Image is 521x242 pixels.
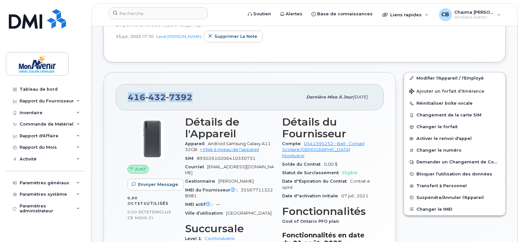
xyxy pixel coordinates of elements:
[404,98,505,109] button: Réinitialiser boîte vocale
[409,89,484,95] span: Ajouter un forfait d’itinérance
[276,8,307,21] a: Alertes
[127,209,171,220] span: inclus ce mois-ci
[404,121,505,133] button: Changer le forfait
[282,141,304,146] span: Compte
[317,11,373,17] span: Base de connaissances
[135,166,146,172] span: Actif
[185,116,274,140] h3: Détails de l'Appareil
[128,92,193,102] span: 416
[282,141,364,158] a: 0541395252 - Bell - Conseil Scolaire [DEMOGRAPHIC_DATA] MonAvenir
[282,193,341,198] span: Date d''activation initiale
[286,11,302,17] span: Alertes
[341,193,368,198] span: 07 juil., 2021
[185,179,218,184] span: Gestionnaire
[404,84,505,98] button: Ajouter un forfait d’itinérance
[416,136,472,141] span: Activer le renvoi d'appel
[404,72,505,84] a: Modifier l'Appareil / l'Employé
[253,11,271,17] span: Soutien
[282,170,342,175] span: Statut de Surclassement
[185,141,271,152] span: Android Samsung Galaxy A11 32GB
[218,179,254,184] span: [PERSON_NAME]
[185,236,205,241] span: Level 1
[142,34,154,39] span: 07:36
[216,202,220,207] span: —
[378,8,433,21] div: Liens rapides
[404,204,505,215] button: Changer le IMEI
[404,133,505,144] button: Activer le renvoi d'appel
[127,196,146,206] span: 0,00 Octets
[404,168,505,180] button: Bloquer l'utilisation des données
[185,156,197,161] span: SIM
[200,147,259,152] a: + Mise à niveau de l'appareil
[404,144,505,156] button: Changer le numéro
[127,210,155,214] span: 0,00 Octets
[416,195,484,200] span: Suspendre/Annuler l'Appareil
[185,141,208,146] span: Appareil
[282,205,372,217] h3: Fonctionnalités
[342,170,358,175] span: Eligible
[133,119,172,159] img: image20231002-3703462-8g74pc.jpeg
[109,8,208,19] input: Recherche
[404,192,505,204] button: Suspendre/Annuler l'Appareil
[214,33,257,39] span: Supprimer la note
[282,219,342,224] span: Govt of Ontario PFO plan
[185,223,274,234] h3: Succursale
[282,179,370,189] span: Contrat expiré
[306,95,353,99] span: Dernière mise à jour
[185,188,273,198] span: 355677113228981
[185,164,274,175] span: [EMAIL_ADDRESS][DOMAIN_NAME]
[404,156,505,168] button: Demander un Changement de Compte
[282,116,372,140] h3: Détails du Fournisseur
[455,9,494,15] span: Chaima [PERSON_NAME] [PERSON_NAME]
[307,8,377,21] a: Base de connaissances
[282,179,350,184] span: Date d''Expiration du Contrat
[243,8,276,21] a: Soutien
[226,211,272,216] span: [GEOGRAPHIC_DATA]
[324,162,338,167] span: 0,00 $
[156,34,201,39] a: Laval [PERSON_NAME]
[197,156,256,161] span: 89302610206410330731
[138,181,178,188] span: Envoyer Message
[353,95,368,99] span: [DATE]
[116,34,141,39] span: 15 juil., 2025
[404,109,505,121] button: Changement de la carte SIM
[282,162,324,167] span: Solde du Contrat
[185,188,241,192] span: IMEI du Fournisseur
[434,8,505,21] div: Chaima Ben Salah
[127,179,184,190] button: Envoyer Message
[204,31,263,42] button: Supprimer la note
[205,236,235,241] a: CscMonAvenir
[166,92,193,102] span: 7392
[185,164,207,169] span: Courriel
[146,201,168,206] span: utilisés
[455,15,494,20] span: Wireless Admin
[416,125,458,129] span: Changer le forfait
[145,92,166,102] span: 432
[442,11,449,19] span: CB
[404,180,505,192] button: Transfert à Personnel
[185,211,226,216] span: Ville d’utilisation
[185,202,216,207] span: IMEI actif
[390,12,422,17] span: Liens rapides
